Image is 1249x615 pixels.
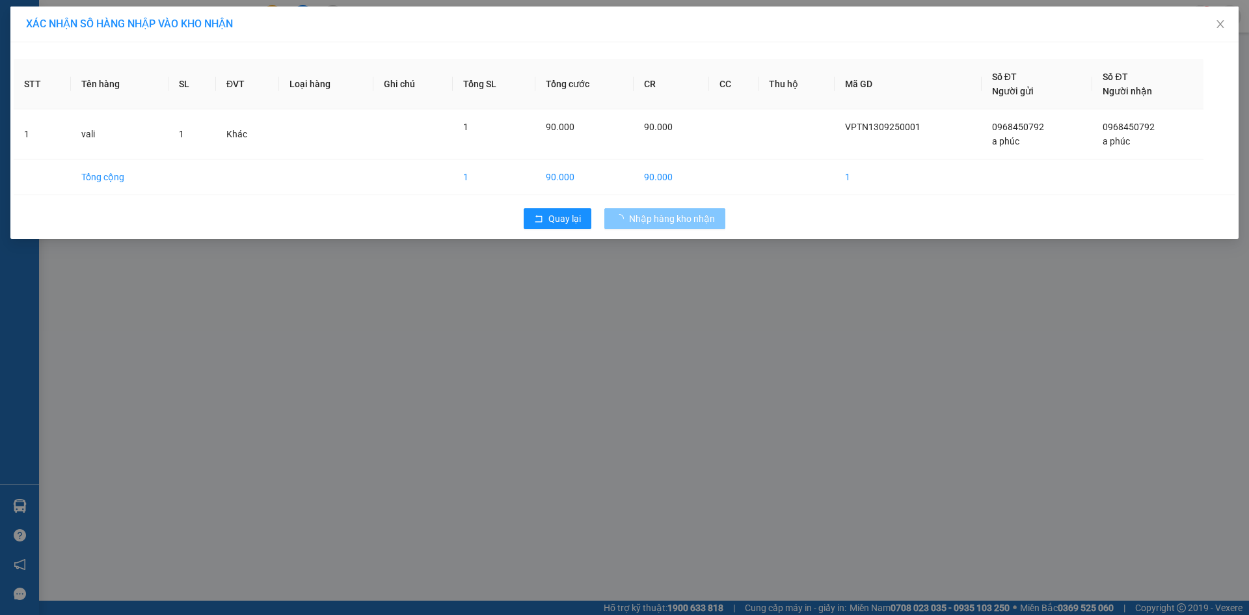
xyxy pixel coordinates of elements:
th: Mã GD [835,59,982,109]
th: Tổng SL [453,59,535,109]
span: 0968450792 [992,122,1044,132]
span: XÁC NHẬN SỐ HÀNG NHẬP VÀO KHO NHẬN [26,18,233,30]
span: rollback [534,214,543,225]
span: Người gửi [992,86,1034,96]
th: Ghi chú [373,59,453,109]
th: SL [168,59,216,109]
span: VPTN1309250001 [845,122,920,132]
span: Người nhận [1103,86,1152,96]
span: 90.000 [546,122,574,132]
span: 1 [179,129,184,139]
th: Tổng cước [535,59,634,109]
th: Loại hàng [279,59,373,109]
td: 1 [14,109,71,159]
span: 1 [463,122,468,132]
span: Quay lại [548,212,581,226]
td: Tổng cộng [71,159,168,195]
th: ĐVT [216,59,280,109]
span: loading [615,214,629,223]
td: 1 [835,159,982,195]
b: GỬI : PV Vincom [16,94,149,116]
th: Tên hàng [71,59,168,109]
span: 90.000 [644,122,673,132]
span: a phúc [1103,136,1130,146]
img: logo.jpg [16,16,81,81]
button: Nhập hàng kho nhận [604,208,725,229]
th: Thu hộ [759,59,835,109]
span: a phúc [992,136,1019,146]
span: close [1215,19,1226,29]
td: 1 [453,159,535,195]
button: rollbackQuay lại [524,208,591,229]
td: vali [71,109,168,159]
th: CR [634,59,709,109]
td: 90.000 [535,159,634,195]
li: [STREET_ADDRESS][PERSON_NAME]. [GEOGRAPHIC_DATA], Tỉnh [GEOGRAPHIC_DATA] [122,32,544,48]
span: Nhập hàng kho nhận [629,212,715,226]
span: Số ĐT [1103,72,1127,82]
button: Close [1202,7,1239,43]
span: Số ĐT [992,72,1017,82]
span: 0968450792 [1103,122,1155,132]
th: STT [14,59,71,109]
li: Hotline: 1900 8153 [122,48,544,64]
th: CC [709,59,759,109]
td: 90.000 [634,159,709,195]
td: Khác [216,109,280,159]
